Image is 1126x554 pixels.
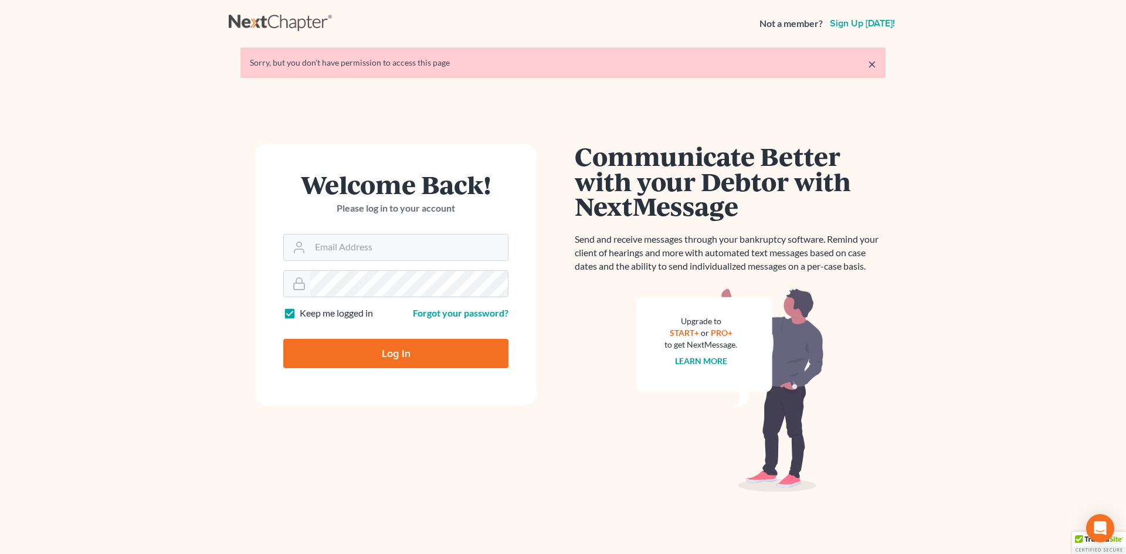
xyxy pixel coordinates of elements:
[413,307,508,318] a: Forgot your password?
[675,356,727,366] a: Learn more
[575,233,886,273] p: Send and receive messages through your bankruptcy software. Remind your client of hearings and mo...
[664,315,737,327] div: Upgrade to
[283,339,508,368] input: Log In
[636,287,824,492] img: nextmessage_bg-59042aed3d76b12b5cd301f8e5b87938c9018125f34e5fa2b7a6b67550977c72.svg
[310,234,508,260] input: Email Address
[1072,532,1126,554] div: TrustedSite Certified
[711,328,732,338] a: PRO+
[664,339,737,351] div: to get NextMessage.
[1086,514,1114,542] div: Open Intercom Messenger
[670,328,699,338] a: START+
[283,202,508,215] p: Please log in to your account
[868,57,876,71] a: ×
[701,328,709,338] span: or
[575,144,886,219] h1: Communicate Better with your Debtor with NextMessage
[827,19,897,28] a: Sign up [DATE]!
[283,172,508,197] h1: Welcome Back!
[759,17,823,30] strong: Not a member?
[300,307,373,320] label: Keep me logged in
[250,57,876,69] div: Sorry, but you don't have permission to access this page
